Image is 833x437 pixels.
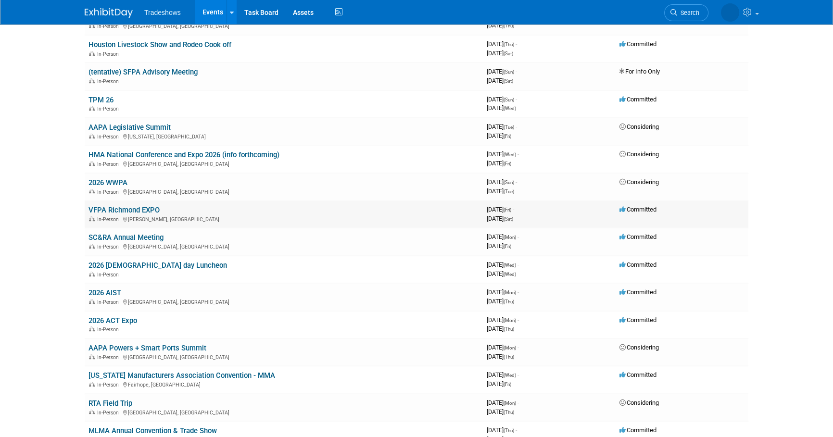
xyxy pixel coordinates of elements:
[88,22,479,29] div: [GEOGRAPHIC_DATA], [GEOGRAPHIC_DATA]
[97,106,122,112] span: In-Person
[619,233,656,240] span: Committed
[487,132,511,139] span: [DATE]
[619,123,659,130] span: Considering
[487,215,513,222] span: [DATE]
[97,244,122,250] span: In-Person
[97,410,122,416] span: In-Person
[619,68,660,75] span: For Info Only
[89,161,95,166] img: In-Person Event
[88,242,479,250] div: [GEOGRAPHIC_DATA], [GEOGRAPHIC_DATA]
[504,189,514,194] span: (Tue)
[517,150,519,158] span: -
[504,51,513,56] span: (Sat)
[88,298,479,305] div: [GEOGRAPHIC_DATA], [GEOGRAPHIC_DATA]
[88,123,171,132] a: AAPA Legislative Summit
[619,96,656,103] span: Committed
[677,9,699,16] span: Search
[619,288,656,296] span: Committed
[504,134,511,139] span: (Fri)
[487,399,519,406] span: [DATE]
[619,178,659,186] span: Considering
[504,428,514,433] span: (Thu)
[504,207,511,212] span: (Fri)
[88,380,479,388] div: Fairhope, [GEOGRAPHIC_DATA]
[487,298,514,305] span: [DATE]
[88,96,114,104] a: TPM 26
[88,288,121,297] a: 2026 AIST
[88,353,479,361] div: [GEOGRAPHIC_DATA], [GEOGRAPHIC_DATA]
[504,373,516,378] span: (Wed)
[517,233,519,240] span: -
[487,353,514,360] span: [DATE]
[487,371,519,378] span: [DATE]
[504,400,516,406] span: (Mon)
[89,78,95,83] img: In-Person Event
[89,134,95,138] img: In-Person Event
[516,426,517,434] span: -
[504,382,511,387] span: (Fri)
[85,8,133,18] img: ExhibitDay
[88,160,479,167] div: [GEOGRAPHIC_DATA], [GEOGRAPHIC_DATA]
[97,299,122,305] span: In-Person
[89,299,95,304] img: In-Person Event
[487,40,517,48] span: [DATE]
[619,40,656,48] span: Committed
[89,23,95,28] img: In-Person Event
[504,78,513,84] span: (Sat)
[504,152,516,157] span: (Wed)
[487,178,517,186] span: [DATE]
[88,261,227,270] a: 2026 [DEMOGRAPHIC_DATA] day Luncheon
[504,235,516,240] span: (Mon)
[97,272,122,278] span: In-Person
[89,189,95,194] img: In-Person Event
[504,345,516,350] span: (Mon)
[88,344,206,352] a: AAPA Powers + Smart Ports Summit
[487,50,513,57] span: [DATE]
[88,40,231,49] a: Houston Livestock Show and Rodeo Cook off
[504,180,514,185] span: (Sun)
[517,399,519,406] span: -
[97,326,122,333] span: In-Person
[504,262,516,268] span: (Wed)
[88,187,479,195] div: [GEOGRAPHIC_DATA], [GEOGRAPHIC_DATA]
[504,410,514,415] span: (Thu)
[97,216,122,223] span: In-Person
[97,189,122,195] span: In-Person
[504,290,516,295] span: (Mon)
[487,77,513,84] span: [DATE]
[504,106,516,111] span: (Wed)
[97,382,122,388] span: In-Person
[504,69,514,75] span: (Sun)
[88,371,275,380] a: [US_STATE] Manufacturers Association Convention - MMA
[89,326,95,331] img: In-Person Event
[487,104,516,112] span: [DATE]
[88,316,137,325] a: 2026 ACT Expo
[97,51,122,57] span: In-Person
[487,426,517,434] span: [DATE]
[504,318,516,323] span: (Mon)
[504,23,514,28] span: (Thu)
[517,371,519,378] span: -
[97,78,122,85] span: In-Person
[517,344,519,351] span: -
[664,4,708,21] a: Search
[516,40,517,48] span: -
[504,244,511,249] span: (Fri)
[89,354,95,359] img: In-Person Event
[517,261,519,268] span: -
[619,206,656,213] span: Committed
[88,426,217,435] a: MLMA Annual Convention & Trade Show
[619,399,659,406] span: Considering
[487,150,519,158] span: [DATE]
[89,382,95,387] img: In-Person Event
[487,68,517,75] span: [DATE]
[89,410,95,414] img: In-Person Event
[487,233,519,240] span: [DATE]
[88,150,279,159] a: HMA National Conference and Expo 2026 (info forthcoming)
[88,206,160,214] a: VFPA Richmond EXPO
[487,242,511,250] span: [DATE]
[504,326,514,332] span: (Thu)
[516,178,517,186] span: -
[516,123,517,130] span: -
[516,96,517,103] span: -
